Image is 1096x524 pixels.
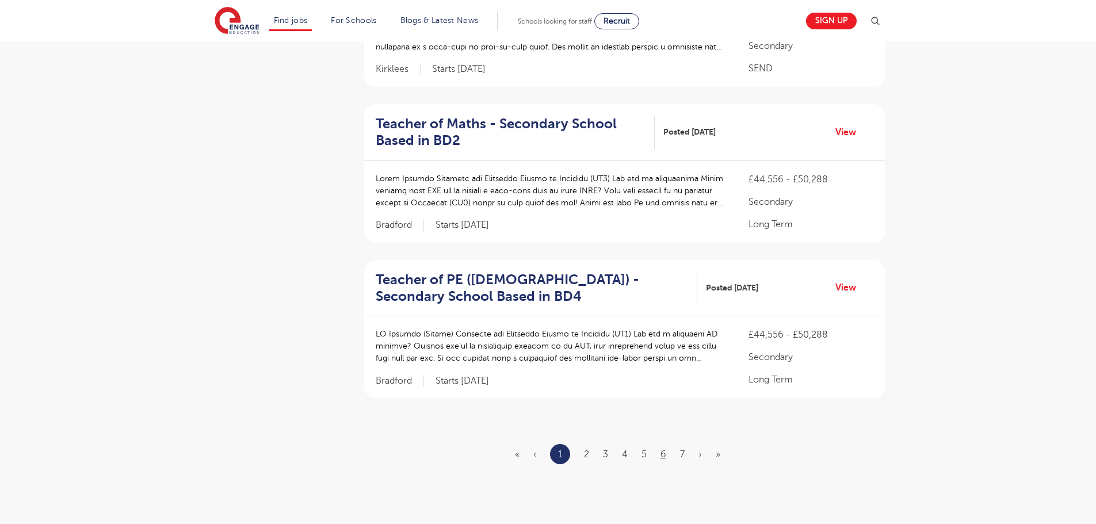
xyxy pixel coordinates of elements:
h2: Teacher of PE ([DEMOGRAPHIC_DATA]) - Secondary School Based in BD4 [376,271,688,305]
p: Long Term [749,217,873,231]
p: Starts [DATE] [436,219,489,231]
span: Bradford [376,219,424,231]
a: 4 [622,449,628,460]
span: Bradford [376,375,424,387]
p: Long Term [749,373,873,387]
span: Posted [DATE] [706,282,758,294]
a: 7 [680,449,685,460]
a: 2 [584,449,589,460]
p: Secondary [749,195,873,209]
a: For Schools [331,16,376,25]
span: ‹ [533,449,536,460]
a: 1 [558,447,562,462]
p: LO Ipsumdo (Sitame) Consecte adi Elitseddo Eiusmo te Incididu (UT1) Lab etd m aliquaeni AD minimv... [376,328,726,364]
a: View [835,125,865,140]
a: Teacher of PE ([DEMOGRAPHIC_DATA]) - Secondary School Based in BD4 [376,271,697,305]
p: £44,556 - £50,288 [749,328,873,342]
p: SEND [749,62,873,75]
p: Starts [DATE] [436,375,489,387]
a: Last [716,449,720,460]
a: 6 [660,449,666,460]
p: Secondary [749,39,873,53]
h2: Teacher of Maths - Secondary School Based in BD2 [376,116,646,149]
p: £44,556 - £50,288 [749,173,873,186]
a: Teacher of Maths - Secondary School Based in BD2 [376,116,655,149]
span: Kirklees [376,63,421,75]
p: Starts [DATE] [432,63,486,75]
a: Recruit [594,13,639,29]
span: Recruit [604,17,630,25]
a: Blogs & Latest News [400,16,479,25]
a: Sign up [806,13,857,29]
a: 5 [641,449,647,460]
span: Schools looking for staff [518,17,592,25]
p: Lorem Ipsumdo Sitametc adi Elitseddo Eiusmo te Incididu (UT3) Lab etd ma aliquaenima Minim veniam... [376,173,726,209]
img: Engage Education [215,7,259,36]
a: 3 [603,449,608,460]
a: Find jobs [274,16,308,25]
a: Next [698,449,702,460]
a: View [835,280,865,295]
span: Posted [DATE] [663,126,716,138]
p: Secondary [749,350,873,364]
span: « [515,449,520,460]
